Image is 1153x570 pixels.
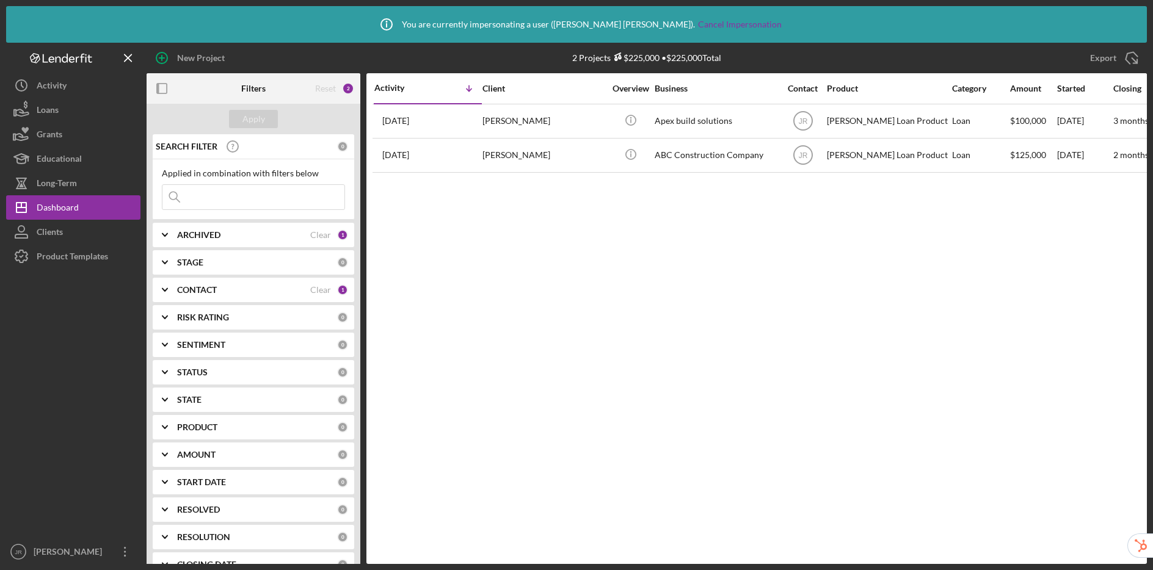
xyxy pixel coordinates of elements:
[337,312,348,323] div: 0
[798,151,807,160] text: JR
[6,171,140,195] button: Long-Term
[1078,46,1147,70] button: Export
[337,141,348,152] div: 0
[177,532,230,542] b: RESOLUTION
[310,285,331,295] div: Clear
[780,84,826,93] div: Contact
[337,504,348,515] div: 0
[482,105,605,137] div: [PERSON_NAME]
[37,146,82,174] div: Educational
[827,84,949,93] div: Product
[608,84,653,93] div: Overview
[177,312,229,322] b: RISK RATING
[6,122,140,146] button: Grants
[337,422,348,433] div: 0
[655,105,777,137] div: Apex build solutions
[6,244,140,269] button: Product Templates
[655,139,777,171] div: ABC Construction Company
[371,9,782,40] div: You are currently impersonating a user ( [PERSON_NAME] [PERSON_NAME] ).
[37,98,59,125] div: Loans
[1113,150,1149,160] time: 2 months
[374,83,428,93] div: Activity
[177,560,236,569] b: CLOSING DATE
[337,477,348,488] div: 0
[177,230,220,240] b: ARCHIVED
[37,73,67,101] div: Activity
[6,73,140,98] button: Activity
[337,257,348,268] div: 0
[31,539,110,567] div: [PERSON_NAME]
[37,171,77,198] div: Long-Term
[37,220,63,247] div: Clients
[382,150,409,160] time: 2025-08-28 15:54
[482,139,605,171] div: [PERSON_NAME]
[37,122,62,150] div: Grants
[177,395,202,405] b: STATE
[6,539,140,564] button: JR[PERSON_NAME]
[1010,150,1046,160] span: $125,000
[1057,139,1112,171] div: [DATE]
[177,367,208,377] b: STATUS
[229,110,278,128] button: Apply
[315,84,336,93] div: Reset
[611,52,660,63] div: $225,000
[337,229,348,240] div: 1
[162,168,345,178] div: Applied in combination with filters below
[15,549,22,555] text: JR
[1010,115,1046,126] span: $100,000
[952,139,1009,171] div: Loan
[1057,105,1112,137] div: [DATE]
[177,46,225,70] div: New Project
[177,422,217,432] b: PRODUCT
[177,285,217,295] b: CONTACT
[1113,115,1149,126] time: 3 months
[337,532,348,543] div: 0
[337,339,348,350] div: 0
[156,142,217,151] b: SEARCH FILTER
[952,105,1009,137] div: Loan
[698,20,782,29] a: Cancel Impersonation
[798,117,807,126] text: JR
[6,195,140,220] button: Dashboard
[1010,84,1056,93] div: Amount
[827,105,949,137] div: [PERSON_NAME] Loan Product
[6,98,140,122] button: Loans
[337,559,348,570] div: 0
[242,110,265,128] div: Apply
[827,139,949,171] div: [PERSON_NAME] Loan Product
[241,84,266,93] b: Filters
[482,84,605,93] div: Client
[177,505,220,514] b: RESOLVED
[952,84,1009,93] div: Category
[37,244,108,272] div: Product Templates
[177,477,226,487] b: START DATE
[6,146,140,171] button: Educational
[177,450,216,460] b: AMOUNT
[177,258,203,267] b: STAGE
[6,220,140,244] button: Clients
[147,46,237,70] button: New Project
[177,340,225,350] b: SENTIMENT
[655,84,777,93] div: Business
[337,449,348,460] div: 0
[37,195,79,223] div: Dashboard
[337,367,348,378] div: 0
[382,116,409,126] time: 2025-09-13 23:08
[310,230,331,240] div: Clear
[1057,84,1112,93] div: Started
[337,284,348,295] div: 1
[1090,46,1116,70] div: Export
[337,394,348,405] div: 0
[342,82,354,95] div: 2
[572,52,721,63] div: 2 Projects • $225,000 Total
